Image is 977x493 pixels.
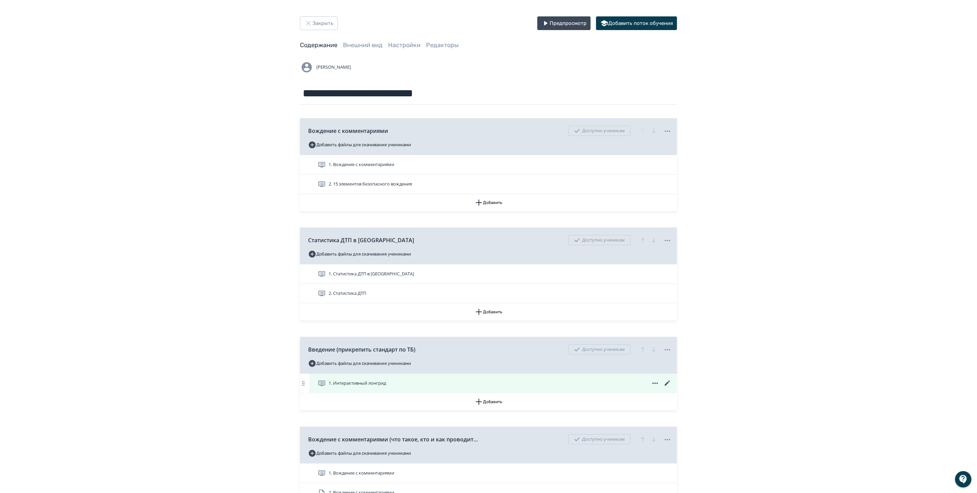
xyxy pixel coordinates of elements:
[300,374,677,393] div: 1. Интерактивный лонгрид
[537,16,591,30] button: Предпросмотр
[426,41,459,49] a: Редакторы
[300,464,677,483] div: 1. Вождение с комментариями
[300,393,677,410] button: Добавить
[316,64,351,71] span: [PERSON_NAME]
[329,380,386,387] span: 1. Интерактивный лонгрид
[568,344,631,355] div: Доступно ученикам
[300,16,338,30] button: Закрыть
[343,41,383,49] a: Внешний вид
[308,345,415,354] span: Введение (прикрепить стандарт по ТБ)
[308,236,414,244] span: Статистика ДТП в [GEOGRAPHIC_DATA]
[329,271,414,277] span: 1. Статистика ДТП в РФ
[300,41,338,49] a: Содержание
[300,264,677,284] div: 1. Статистика ДТП в [GEOGRAPHIC_DATA]
[300,284,677,303] div: 2. Статистика ДТП
[596,16,677,30] button: Добавить поток обучения
[300,155,677,175] div: 1. Вождение с комментариями
[329,290,366,297] span: 2. Статистика ДТП
[388,41,421,49] a: Настройки
[308,448,411,459] button: Добавить файлы для скачивания учениками
[308,249,411,260] button: Добавить файлы для скачивания учениками
[329,470,394,477] span: 1. Вождение с комментариями
[308,435,479,443] span: Вождение с комментариями (что такое, кто и как проводит, отчетность)
[300,303,677,320] button: Добавить
[300,194,677,211] button: Добавить
[568,235,631,245] div: Доступно ученикам
[308,127,388,135] span: Вождение с комментариями
[568,434,631,444] div: Доступно ученикам
[300,175,677,194] div: 2. 15 элементов безопасного вождения
[329,181,412,188] span: 2. 15 элементов безопасного вождения
[308,139,411,150] button: Добавить файлы для скачивания учениками
[568,126,631,136] div: Доступно ученикам
[329,161,394,168] span: 1. Вождение с комментариями
[308,358,411,369] button: Добавить файлы для скачивания учениками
